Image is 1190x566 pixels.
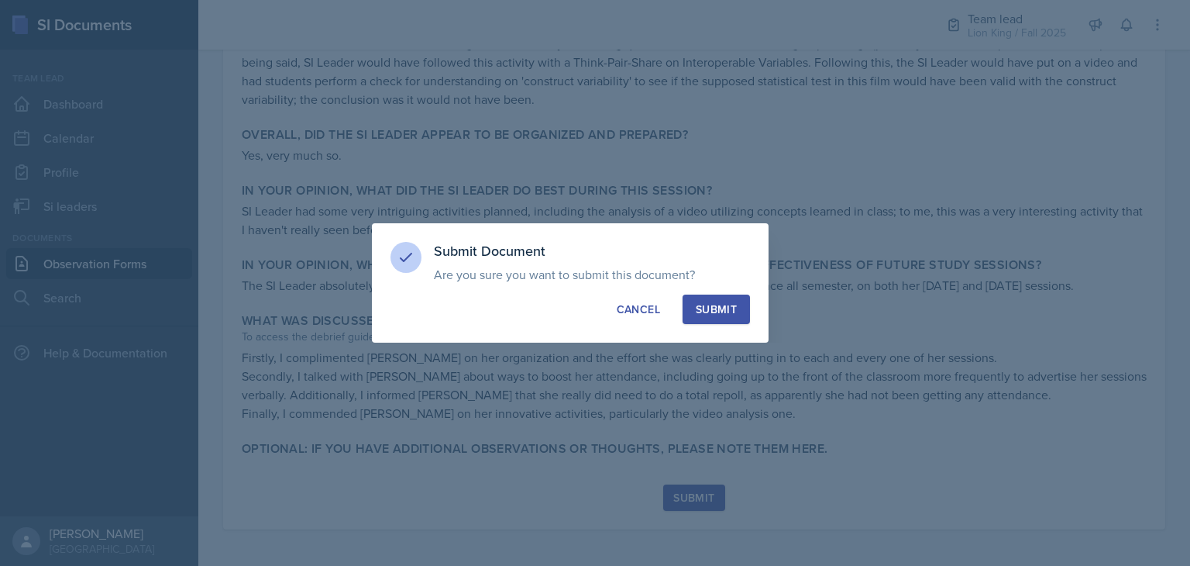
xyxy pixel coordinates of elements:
[604,295,673,324] button: Cancel
[434,242,750,261] h3: Submit Document
[696,302,737,317] div: Submit
[434,267,750,282] p: Are you sure you want to submit this document?
[683,295,750,324] button: Submit
[617,302,660,317] div: Cancel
